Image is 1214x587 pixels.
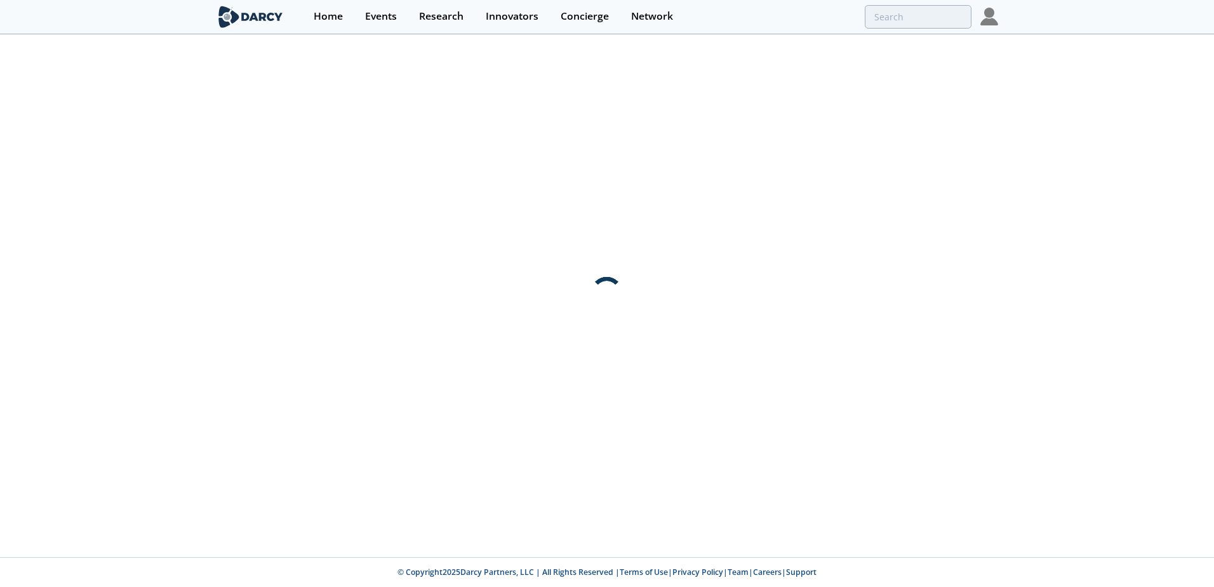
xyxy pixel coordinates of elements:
div: Network [631,11,673,22]
a: Team [728,567,749,577]
a: Terms of Use [620,567,668,577]
a: Privacy Policy [672,567,723,577]
a: Careers [753,567,782,577]
input: Advanced Search [865,5,971,29]
div: Innovators [486,11,538,22]
div: Events [365,11,397,22]
img: Profile [980,8,998,25]
a: Support [786,567,817,577]
div: Research [419,11,464,22]
img: logo-wide.svg [216,6,285,28]
div: Home [314,11,343,22]
p: © Copyright 2025 Darcy Partners, LLC | All Rights Reserved | | | | | [137,567,1077,578]
div: Concierge [561,11,609,22]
